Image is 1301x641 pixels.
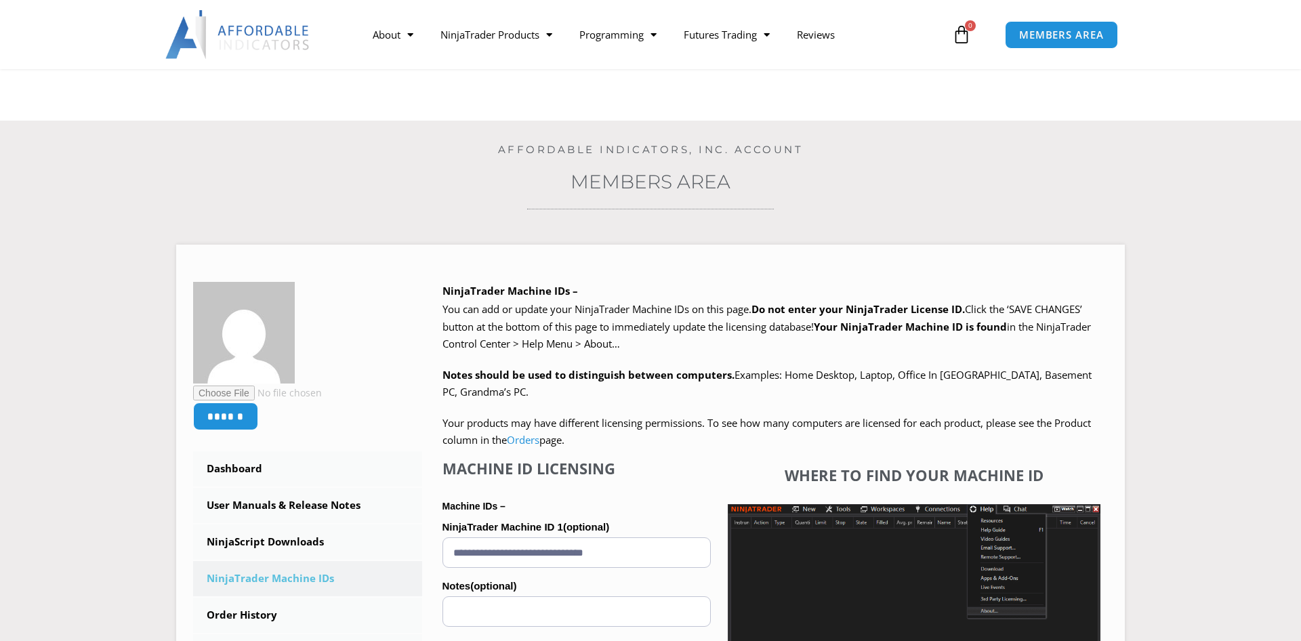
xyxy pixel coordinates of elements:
label: NinjaTrader Machine ID 1 [442,517,711,537]
strong: Machine IDs – [442,501,505,512]
a: Orders [507,433,539,447]
a: Programming [566,19,670,50]
span: (optional) [563,521,609,533]
h4: Machine ID Licensing [442,459,711,477]
h4: Where to find your Machine ID [728,466,1100,484]
b: Do not enter your NinjaTrader License ID. [751,302,965,316]
a: User Manuals & Release Notes [193,488,422,523]
span: (optional) [470,580,516,592]
a: NinjaTrader Products [427,19,566,50]
a: Reviews [783,19,848,50]
span: MEMBERS AREA [1019,30,1104,40]
a: Affordable Indicators, Inc. Account [498,143,804,156]
span: Your products may have different licensing permissions. To see how many computers are licensed fo... [442,416,1091,447]
strong: Your NinjaTrader Machine ID is found [814,320,1007,333]
b: NinjaTrader Machine IDs – [442,284,578,297]
span: Click the ‘SAVE CHANGES’ button at the bottom of this page to immediately update the licensing da... [442,302,1091,350]
span: Examples: Home Desktop, Laptop, Office In [GEOGRAPHIC_DATA], Basement PC, Grandma’s PC. [442,368,1092,399]
span: 0 [965,20,976,31]
a: About [359,19,427,50]
strong: Notes should be used to distinguish between computers. [442,368,735,381]
a: 0 [932,15,991,54]
img: LogoAI | Affordable Indicators – NinjaTrader [165,10,311,59]
a: NinjaScript Downloads [193,524,422,560]
a: Members Area [571,170,730,193]
a: Order History [193,598,422,633]
nav: Menu [359,19,949,50]
span: You can add or update your NinjaTrader Machine IDs on this page. [442,302,751,316]
label: Notes [442,576,711,596]
a: Dashboard [193,451,422,487]
a: Futures Trading [670,19,783,50]
a: NinjaTrader Machine IDs [193,561,422,596]
a: MEMBERS AREA [1005,21,1118,49]
img: f4c186793121ed3ad16282211f0a5b9dd8a2102e6263eef84fd473b15978ec6f [193,282,295,384]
